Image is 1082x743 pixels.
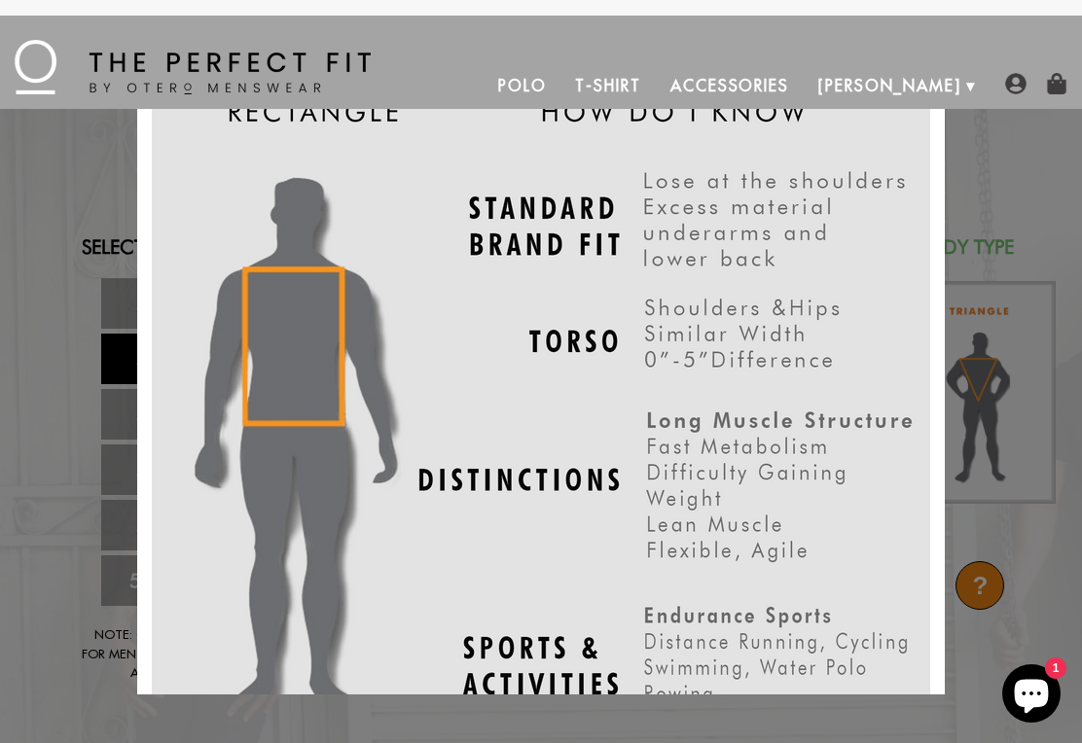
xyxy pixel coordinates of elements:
a: Polo [484,62,561,109]
a: Accessories [656,62,804,109]
a: [PERSON_NAME] [804,62,976,109]
a: T-Shirt [560,62,655,109]
inbox-online-store-chat: Shopify online store chat [996,664,1066,727]
img: The Perfect Fit - by Otero Menswear - Logo [15,40,371,94]
img: shopping-bag-icon.png [1046,73,1067,94]
img: user-account-icon.png [1005,73,1027,94]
